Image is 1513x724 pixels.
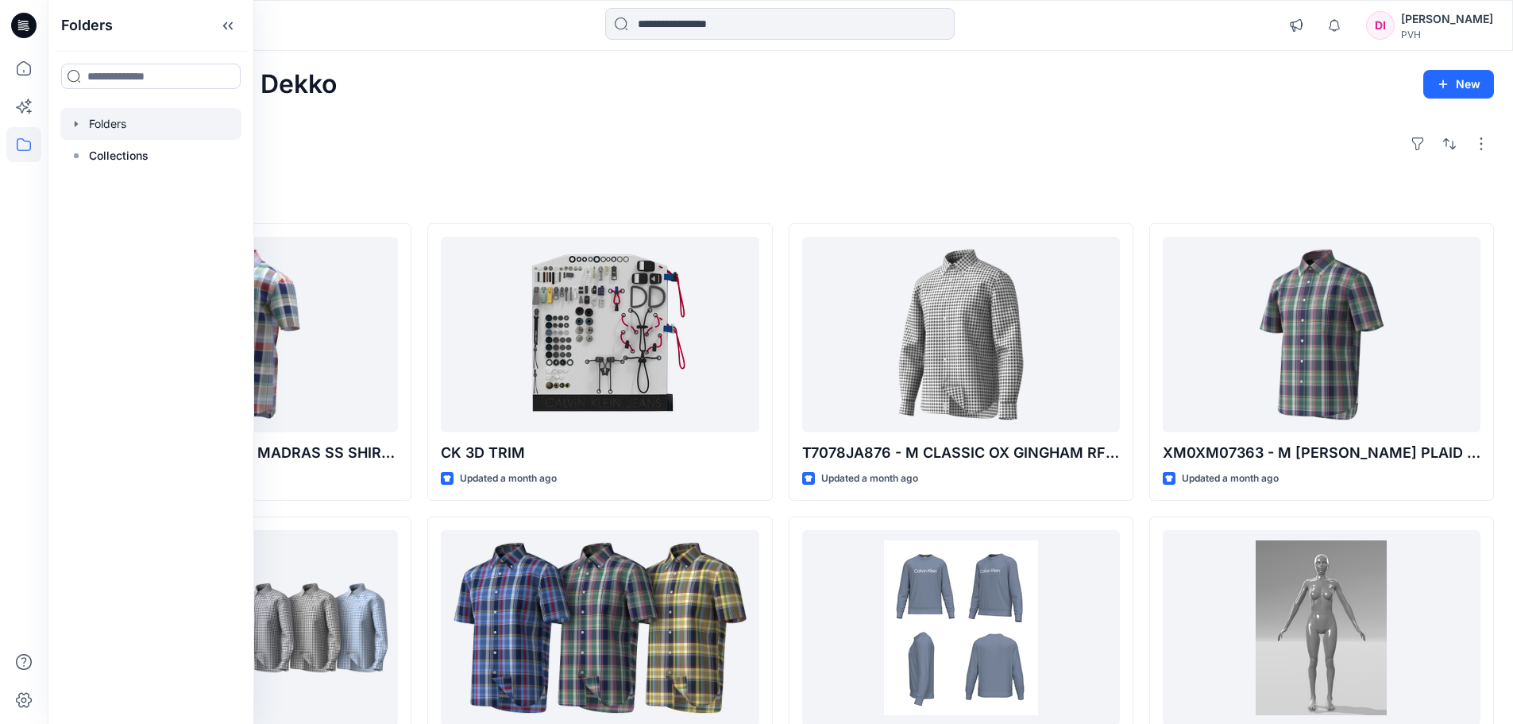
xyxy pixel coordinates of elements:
p: T7078JA876 - M CLASSIC OX GINGHAM RF SHIRT - FIT - V02 [802,442,1120,464]
h4: Styles [67,188,1494,207]
p: CK 3D TRIM [441,442,758,464]
p: Collections [89,146,149,165]
a: CK 3D TRIM [441,237,758,433]
p: Updated a month ago [460,470,557,487]
a: T7078JA876 - M CLASSIC OX GINGHAM RF SHIRT - FIT - V02 [802,237,1120,433]
p: Updated a month ago [821,470,918,487]
div: DI [1366,11,1395,40]
a: XM0XM07363 - M QUINN PLAID OXFORD SS RGF - FIT - V02 [1163,237,1480,433]
p: Updated a month ago [1182,470,1279,487]
button: New [1423,70,1494,99]
div: PVH [1401,29,1493,41]
div: [PERSON_NAME] [1401,10,1493,29]
p: XM0XM07363 - M [PERSON_NAME] PLAID OXFORD SS RGF - FIT - V02 [1163,442,1480,464]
